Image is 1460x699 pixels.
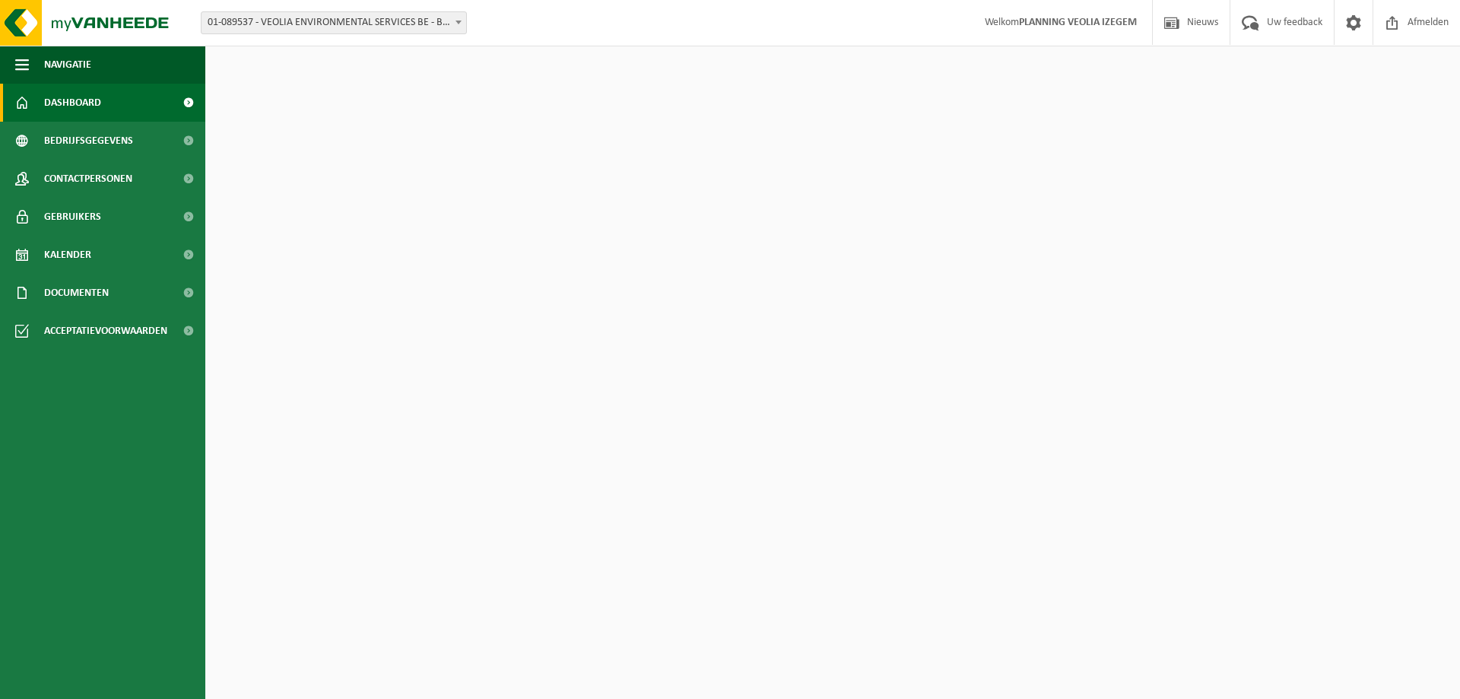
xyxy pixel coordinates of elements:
[44,160,132,198] span: Contactpersonen
[44,236,91,274] span: Kalender
[1019,17,1137,28] strong: PLANNING VEOLIA IZEGEM
[201,11,467,34] span: 01-089537 - VEOLIA ENVIRONMENTAL SERVICES BE - BEERSE
[44,274,109,312] span: Documenten
[44,198,101,236] span: Gebruikers
[44,84,101,122] span: Dashboard
[44,122,133,160] span: Bedrijfsgegevens
[44,312,167,350] span: Acceptatievoorwaarden
[202,12,466,33] span: 01-089537 - VEOLIA ENVIRONMENTAL SERVICES BE - BEERSE
[44,46,91,84] span: Navigatie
